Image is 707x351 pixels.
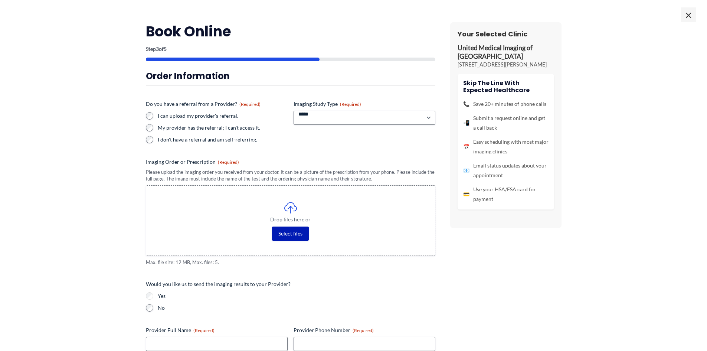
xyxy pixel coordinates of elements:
[146,326,288,334] label: Provider Full Name
[463,118,469,128] span: 📲
[158,304,435,312] label: No
[218,159,239,165] span: (Required)
[463,189,469,199] span: 💳
[146,259,435,266] span: Max. file size: 12 MB, Max. files: 5.
[158,292,435,300] label: Yes
[294,100,435,108] label: Imaging Study Type
[158,112,288,120] label: I can upload my provider's referral.
[272,227,309,241] button: select files, imaging order or prescription(required)
[458,61,554,68] p: [STREET_ADDRESS][PERSON_NAME]
[463,113,549,133] li: Submit a request online and get a call back
[146,169,435,182] div: Please upload the imaging order you received from your doctor. It can be a picture of the prescri...
[463,99,549,109] li: Save 20+ minutes of phone calls
[463,99,469,109] span: 📞
[340,101,361,107] span: (Required)
[146,100,261,108] legend: Do you have a referral from a Provider?
[463,161,549,180] li: Email status updates about your appointment
[353,328,374,333] span: (Required)
[239,101,261,107] span: (Required)
[156,46,159,52] span: 3
[146,70,435,82] h3: Order Information
[146,22,435,40] h2: Book Online
[458,44,554,61] p: United Medical Imaging of [GEOGRAPHIC_DATA]
[161,217,420,222] span: Drop files here or
[463,142,469,152] span: 📅
[458,30,554,38] h3: Your Selected Clinic
[146,158,435,166] label: Imaging Order or Prescription
[463,79,549,94] h4: Skip the line with Expected Healthcare
[158,124,288,131] label: My provider has the referral; I can't access it.
[463,166,469,175] span: 📧
[164,46,167,52] span: 5
[146,46,435,52] p: Step of
[294,326,435,334] label: Provider Phone Number
[158,136,288,143] label: I don't have a referral and am self-referring.
[193,328,215,333] span: (Required)
[681,7,696,22] span: ×
[146,280,291,288] legend: Would you like us to send the imaging results to your Provider?
[463,137,549,156] li: Easy scheduling with most major imaging clinics
[463,185,549,204] li: Use your HSA/FSA card for payment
